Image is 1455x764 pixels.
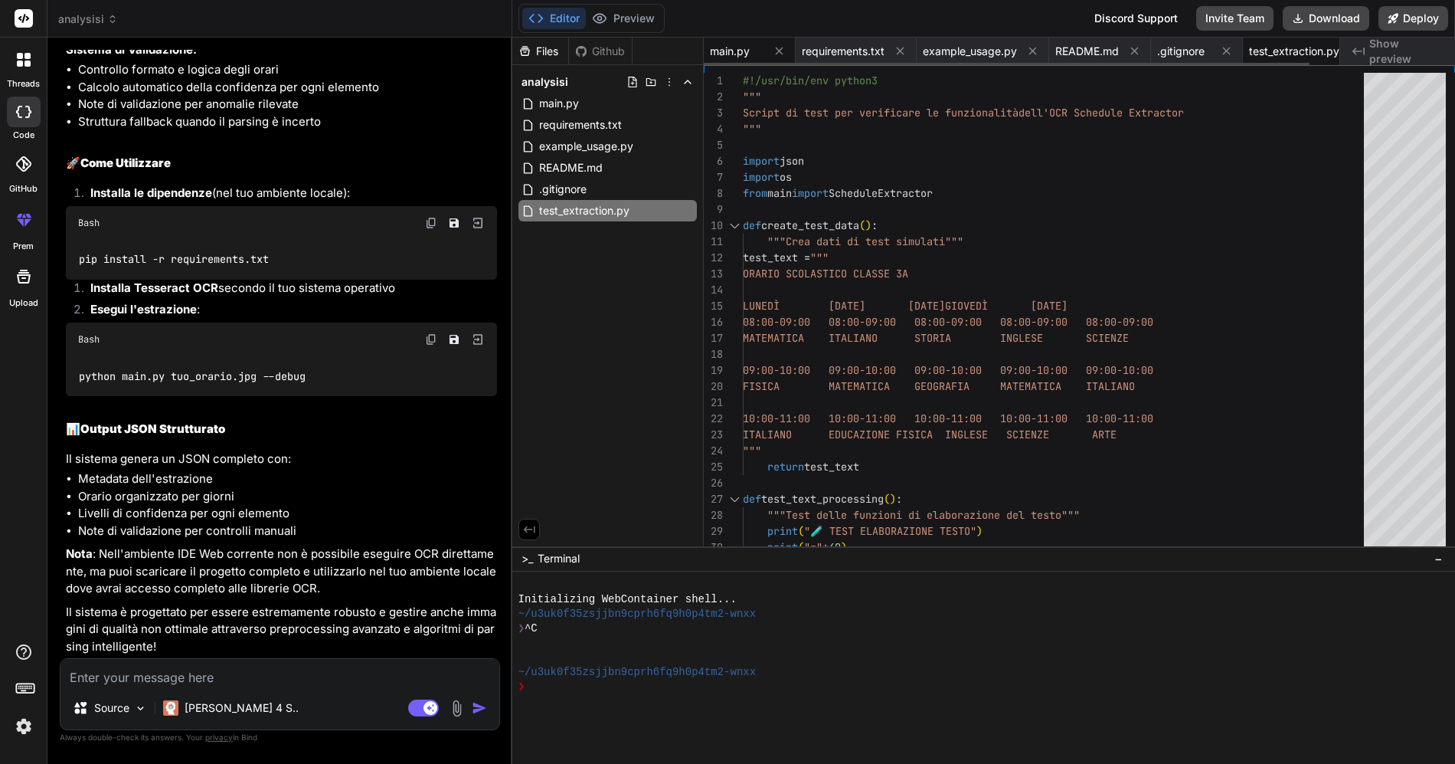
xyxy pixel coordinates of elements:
span: test_extraction.py [1249,44,1339,59]
label: code [13,129,34,142]
span: ^C [525,621,538,636]
span: >_ [522,551,533,566]
span: main.py [538,94,580,113]
li: Livelli di confidenza per ogni elemento [78,505,497,523]
span: README.md [538,159,604,177]
span: def [743,218,761,232]
span: test_text [804,460,859,474]
strong: Esegui l'estrazione [90,302,197,316]
div: Click to collapse the range. [724,218,744,234]
label: GitHub [9,182,38,195]
div: Discord Support [1085,6,1187,31]
strong: Come Utilizzare [80,156,171,170]
div: 14 [704,282,723,298]
li: Note di validazione per controlli manuali [78,523,497,540]
span: example_usage.py [923,44,1017,59]
strong: Installa le dipendenze [90,185,212,200]
span: 40 [829,540,841,554]
span: ❯ [518,680,525,694]
strong: Nota [66,546,93,561]
span: : [871,218,878,232]
h2: 🚀 [66,155,497,172]
img: Claude 4 Sonnet [163,700,178,716]
span: """ [743,90,761,103]
li: Note di validazione per anomalie rilevate [78,96,497,113]
span: : [896,492,902,506]
span: 0-11:00 10:00-11:00 [1025,412,1153,425]
p: secondo il tuo sistema operativo [90,280,497,297]
div: 15 [704,298,723,314]
span: """ [743,122,761,136]
span: 10:00-11:00 10:00-11:00 10:00-11:00 10:0 [743,412,1025,425]
div: 25 [704,459,723,475]
span: test_extraction.py [538,202,631,220]
strong: Installa Tesseract OCR [90,280,218,295]
img: settings [11,713,37,739]
li: Orario organizzato per giorni [78,488,497,506]
span: 0-10:00 09:00-10:00 [1025,363,1153,377]
div: 17 [704,330,723,346]
img: icon [472,700,487,716]
span: requirements.txt [538,116,623,134]
div: 4 [704,121,723,137]
span: Terminal [538,551,580,566]
span: ( [798,540,804,554]
span: 0-09:00 08:00-09:00 [1025,315,1153,329]
p: Always double-check its answers. Your in Bind [60,730,500,745]
div: 28 [704,507,723,523]
div: 12 [704,250,723,266]
span: json [780,154,804,168]
span: print [767,524,798,538]
span: ) [890,492,896,506]
div: 5 [704,137,723,153]
strong: Output JSON Strutturato [80,421,225,436]
div: 29 [704,523,723,539]
div: 10 [704,218,723,234]
span: ) [976,524,983,538]
label: Upload [9,297,38,310]
span: return [767,460,804,474]
button: − [1431,546,1446,571]
div: 21 [704,395,723,411]
span: ❯ [518,621,525,636]
span: Bash [78,333,100,346]
button: Save file [443,212,465,234]
span: MATICA ITALIANO [1025,379,1135,393]
div: 24 [704,443,723,459]
span: .gitignore [538,180,588,198]
span: example_usage.py [538,137,635,156]
span: test_text_processing [761,492,884,506]
div: 30 [704,539,723,556]
span: ITALIANO EDUCAZIONE FISICA INGLESE SCI [743,428,1025,441]
span: GIOVEDÌ [DATE] [945,299,1068,313]
button: Preview [586,8,661,29]
span: analysisi [522,74,568,90]
h2: 📊 [66,421,497,438]
p: [PERSON_NAME] 4 S.. [185,700,299,716]
div: 8 [704,185,723,202]
img: copy [425,333,437,346]
span: "🧪 TEST ELABORAZIONE TESTO" [804,524,976,538]
span: ~/u3uk0f35zsjjbn9cprh6fq9h0p4tm2-wnxx [518,665,757,680]
span: .gitignore [1157,44,1205,59]
div: 13 [704,266,723,282]
span: ENZE ARTE [1025,428,1117,441]
span: def [743,492,761,506]
div: 26 [704,475,723,491]
span: ( [859,218,865,232]
div: 23 [704,427,723,443]
span: " [1074,508,1080,522]
li: (nel tuo ambiente locale): [78,185,497,206]
span: Bash [78,217,100,229]
span: test_text = [743,251,810,264]
strong: Sistema di Validazione: [66,42,197,57]
span: ORARIO SCOLASTICO CLASSE 3A [743,267,908,280]
span: "=" [804,540,822,554]
div: 6 [704,153,723,169]
div: 2 [704,89,723,105]
span: analysisi [58,11,118,27]
div: Files [512,44,568,59]
code: python main.py tuo_orario.jpg --debug [78,369,307,385]
p: Source [94,700,129,716]
span: ) [841,540,847,554]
